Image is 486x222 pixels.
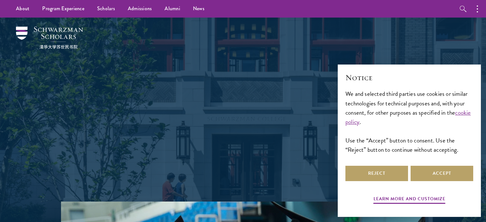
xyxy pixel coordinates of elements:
[374,195,445,205] button: Learn more and customize
[411,166,473,181] button: Accept
[345,89,473,154] div: We and selected third parties use cookies or similar technologies for technical purposes and, wit...
[345,108,471,126] a: cookie policy
[345,72,473,83] h2: Notice
[345,166,408,181] button: Reject
[16,27,83,49] img: Schwarzman Scholars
